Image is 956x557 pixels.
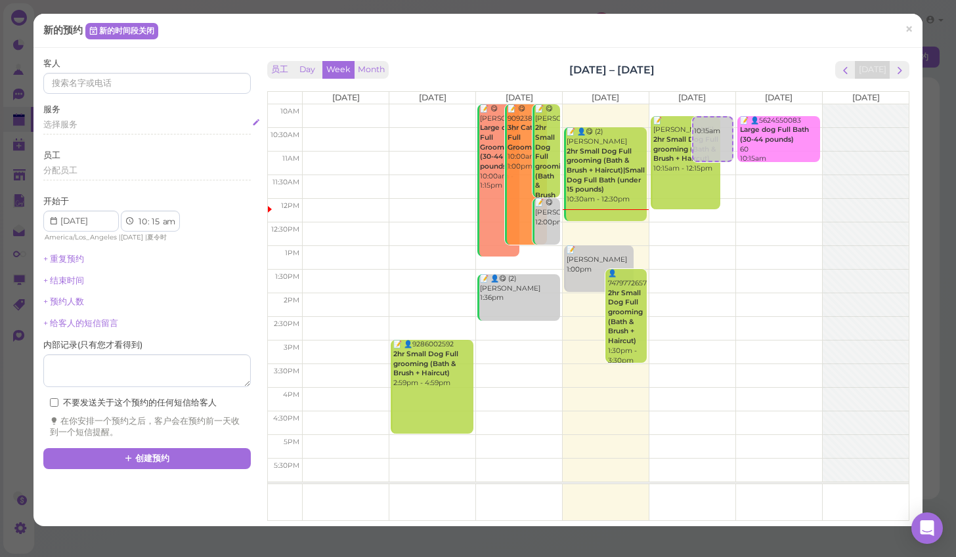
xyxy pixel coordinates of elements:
[43,318,118,328] a: + 给客人的短信留言
[284,438,299,446] span: 5pm
[284,343,299,352] span: 3pm
[566,127,647,205] div: 📝 👤😋 (2) [PERSON_NAME] 10:30am - 12:30pm
[271,225,299,234] span: 12:30pm
[393,340,473,388] div: 📝 👤9286002592 2:59pm - 4:59pm
[419,93,446,102] span: [DATE]
[535,123,570,218] b: 2hr Small Dog Full grooming (Bath & Brush + Haircut)
[282,154,299,163] span: 11am
[592,93,619,102] span: [DATE]
[765,93,793,102] span: [DATE]
[653,116,720,174] div: 📝 [PERSON_NAME] 10:15am - 12:15pm
[43,58,60,70] label: 客人
[534,198,560,227] div: 📝 😋 [PERSON_NAME] 12:00pm
[43,73,251,94] input: 搜索名字或电话
[852,93,880,102] span: [DATE]
[507,104,547,172] div: 📝 😋 9092384759 10:00am - 1:00pm
[332,93,360,102] span: [DATE]
[292,61,323,79] button: Day
[855,61,890,79] button: [DATE]
[678,93,706,102] span: [DATE]
[534,104,560,249] div: 📝 😋 [PERSON_NAME] 10:00am - 12:00pm
[905,20,913,39] span: ×
[566,245,634,274] div: 📝 [PERSON_NAME] 1:00pm
[280,107,299,115] span: 10am
[608,289,643,345] b: 2hr Small Dog Full grooming (Bath & Brush + Haircut)
[271,131,299,139] span: 10:30am
[283,390,299,399] span: 4pm
[479,104,519,191] div: 📝 😋 [PERSON_NAME] 10:00am - 1:15pm
[569,62,655,77] h2: [DATE] – [DATE]
[393,350,458,377] b: 2hr Small Dog Full grooming (Bath & Brush + Haircut)
[607,269,647,365] div: 👤7479772657 1:30pm - 3:30pm
[281,201,299,210] span: 12pm
[43,448,251,469] button: 创建预约
[50,397,217,409] label: 不要发送关于这个预约的任何短信给客人
[43,24,85,36] span: 新的预约
[50,415,244,439] div: 在你安排一个预约之后，客户会在预约前一天收到一个短信提醒。
[43,150,60,161] label: 员工
[43,254,84,264] a: + 重复预约
[45,233,117,241] span: America/Los_Angeles
[273,414,299,423] span: 4:30pm
[284,296,299,304] span: 2pm
[85,23,158,39] a: 新的时间段关闭
[275,272,299,281] span: 1:30pm
[911,512,943,544] div: Open Intercom Messenger
[480,123,515,171] b: Large dog Full Grooming (30-44 pounds)
[50,398,58,407] input: 不要发送关于这个预约的任何短信给客人
[43,104,60,115] label: 服务
[508,123,543,151] b: 3hr Cats Full Grooming
[43,276,84,285] a: + 结束时间
[267,61,292,79] button: 员工
[835,61,856,79] button: prev
[43,119,77,129] span: 选择服务
[147,233,167,241] span: 夏令时
[274,367,299,375] span: 3:30pm
[43,232,190,243] div: | |
[506,93,533,102] span: [DATE]
[693,117,732,136] div: 10:15am
[121,233,143,241] span: [DATE]
[479,274,560,303] div: 📝 👤😋 (2) [PERSON_NAME] 1:36pm
[740,125,809,144] b: Large dog Full Bath (30-44 pounds)
[43,297,84,306] a: + 预约人数
[322,61,355,79] button: Week
[567,147,645,194] b: 2hr Small Dog Full grooming (Bath & Brush + Haircut)|Small Dog Full Bath (under 15 pounds)
[285,249,299,257] span: 1pm
[274,320,299,328] span: 2:30pm
[653,135,718,163] b: 2hr Small Dog Full grooming (Bath & Brush + Haircut)
[274,461,299,470] span: 5:30pm
[739,116,820,164] div: 📝 👤5624550083 60 10:15am
[272,178,299,186] span: 11:30am
[354,61,389,79] button: Month
[43,339,142,351] label: 内部记录 ( 只有您才看得到 )
[43,165,77,175] span: 分配员工
[43,196,69,207] label: 开始于
[890,61,910,79] button: next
